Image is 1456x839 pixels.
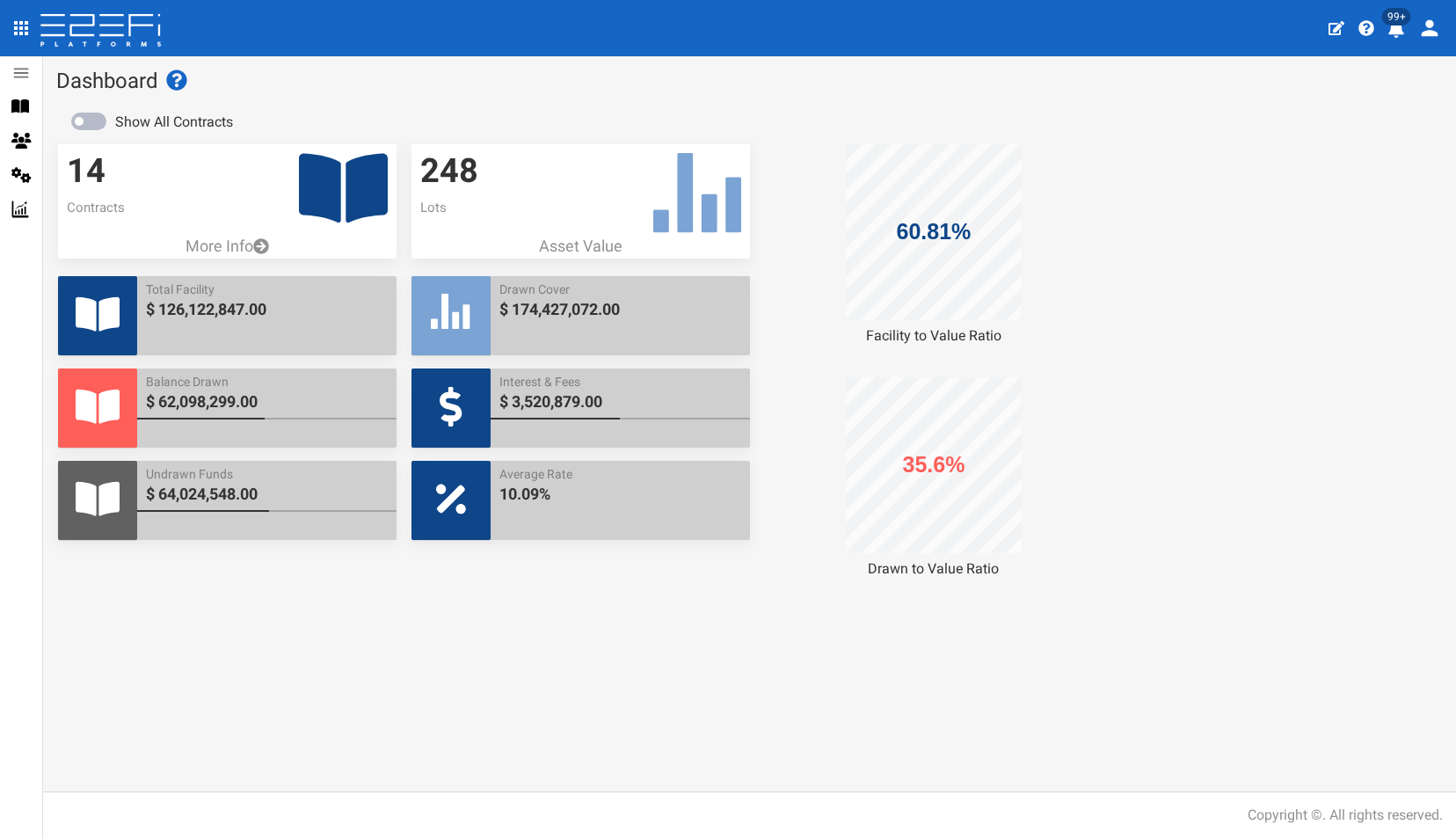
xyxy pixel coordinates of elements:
div: Facility to Value Ratio [765,326,1103,347]
h1: Dashboard [56,69,1443,92]
span: Undrawn Funds [146,465,388,483]
span: Average Rate [499,465,741,483]
span: $ 3,520,879.00 [499,390,741,413]
h3: 14 [67,153,388,190]
div: Drawn to Value Ratio [765,559,1103,580]
span: Drawn Cover [499,281,741,298]
p: Asset Value [411,235,750,258]
span: $ 174,427,072.00 [499,298,741,321]
span: $ 126,122,847.00 [146,298,388,321]
span: Total Facility [146,281,388,298]
span: Interest & Fees [499,373,741,390]
label: Show All Contracts [115,113,233,133]
p: Lots [420,199,741,217]
a: More Info [58,235,397,258]
h3: 248 [420,153,741,190]
span: 10.09% [499,483,741,506]
span: $ 64,024,548.00 [146,483,388,506]
span: $ 62,098,299.00 [146,390,388,413]
span: Balance Drawn [146,373,388,390]
p: Contracts [67,199,388,217]
div: Copyright ©. All rights reserved. [1248,806,1443,826]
